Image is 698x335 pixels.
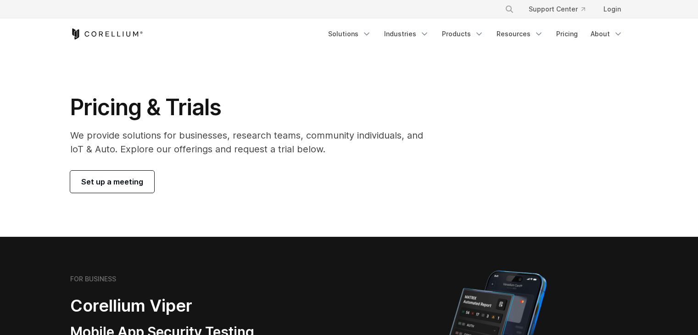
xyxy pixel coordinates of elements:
div: Navigation Menu [494,1,628,17]
a: Resources [491,26,549,42]
a: Set up a meeting [70,171,154,193]
a: Pricing [551,26,583,42]
h2: Corellium Viper [70,296,305,316]
button: Search [501,1,518,17]
a: Solutions [323,26,377,42]
div: Navigation Menu [323,26,628,42]
h6: FOR BUSINESS [70,275,116,283]
p: We provide solutions for businesses, research teams, community individuals, and IoT & Auto. Explo... [70,128,436,156]
a: Support Center [521,1,592,17]
a: Industries [379,26,435,42]
a: Products [436,26,489,42]
h1: Pricing & Trials [70,94,436,121]
span: Set up a meeting [81,176,143,187]
a: About [585,26,628,42]
a: Login [596,1,628,17]
a: Corellium Home [70,28,143,39]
